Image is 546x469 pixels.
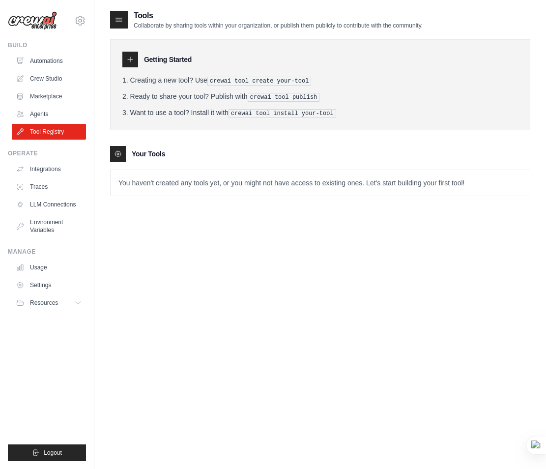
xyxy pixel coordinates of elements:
[122,75,518,86] li: Creating a new tool? Use
[8,41,86,49] div: Build
[144,55,192,64] h3: Getting Started
[12,88,86,104] a: Marketplace
[8,444,86,461] button: Logout
[229,109,336,118] pre: crewai tool install your-tool
[12,277,86,293] a: Settings
[122,108,518,118] li: Want to use a tool? Install it with
[8,149,86,157] div: Operate
[44,449,62,457] span: Logout
[12,53,86,69] a: Automations
[134,10,423,22] h2: Tools
[30,299,58,307] span: Resources
[12,197,86,212] a: LLM Connections
[12,124,86,140] a: Tool Registry
[111,170,530,196] p: You haven't created any tools yet, or you might not have access to existing ones. Let's start bui...
[122,91,518,102] li: Ready to share your tool? Publish with
[12,214,86,238] a: Environment Variables
[12,179,86,195] a: Traces
[12,71,86,87] a: Crew Studio
[12,260,86,275] a: Usage
[248,93,320,102] pre: crewai tool publish
[12,161,86,177] a: Integrations
[8,11,57,30] img: Logo
[8,248,86,256] div: Manage
[12,106,86,122] a: Agents
[207,77,312,86] pre: crewai tool create your-tool
[132,149,165,159] h3: Your Tools
[134,22,423,29] p: Collaborate by sharing tools within your organization, or publish them publicly to contribute wit...
[12,295,86,311] button: Resources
